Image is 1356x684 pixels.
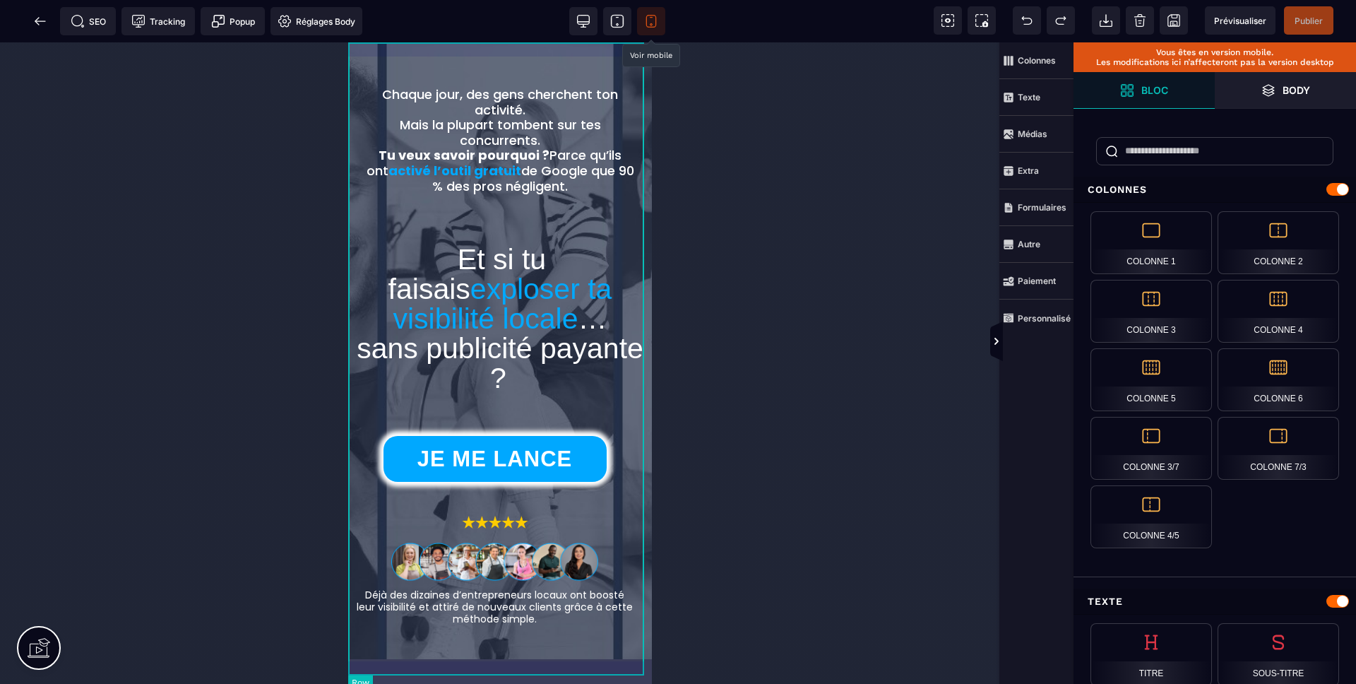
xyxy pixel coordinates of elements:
span: Voir mobile [637,7,665,35]
strong: Body [1283,85,1310,95]
span: Réglages Body [278,14,355,28]
div: Colonne 3/7 [1090,417,1212,480]
span: Popup [211,14,255,28]
span: Tracking [131,14,185,28]
span: Texte [999,79,1073,116]
span: Voir bureau [569,7,597,35]
div: Colonne 6 [1218,348,1339,411]
button: JE ME LANCE [35,394,258,440]
strong: Formulaires [1018,202,1066,213]
span: Afficher les vues [1073,321,1088,363]
span: Colonnes [999,42,1073,79]
span: Et si tu faisais … sans publicité payante ? [8,187,295,366]
span: Voir les composants [934,6,962,35]
span: Enregistrer le contenu [1284,6,1333,35]
strong: Texte [1018,92,1040,102]
span: Ouvrir les calques [1215,72,1356,109]
div: Colonne 2 [1218,211,1339,274]
span: Personnalisé [999,300,1073,336]
span: Formulaires [999,189,1073,226]
b: Tu veux savoir pourquoi ? [30,104,201,122]
span: Nettoyage [1126,6,1154,35]
b: activé l’outil gratuit [40,119,173,137]
span: Prévisualiser [1214,16,1266,26]
strong: Médias [1018,129,1047,139]
span: Code de suivi [121,7,195,35]
span: Métadata SEO [60,7,116,35]
p: Les modifications ici n’affecteront pas la version desktop [1081,57,1349,67]
strong: Autre [1018,239,1040,249]
span: Retour [26,7,54,35]
strong: Colonnes [1018,55,1056,66]
span: Ouvrir les blocs [1073,72,1215,109]
span: Médias [999,116,1073,153]
span: Favicon [270,7,362,35]
span: Créer une alerte modale [201,7,265,35]
p: Chaque jour, des gens cherchent ton activité. Mais la plupart tombent sur tes concurrents. Parce ... [14,45,290,151]
strong: Bloc [1141,85,1168,95]
span: Autre [999,226,1073,263]
div: Colonne 1 [1090,211,1212,274]
strong: Paiement [1018,276,1056,286]
span: Paiement [999,263,1073,300]
span: Capture d'écran [968,6,996,35]
span: Importer [1092,6,1120,35]
div: Colonnes [1073,177,1356,203]
div: Texte [1073,589,1356,615]
div: Colonne 7/3 [1218,417,1339,480]
p: Vous êtes en version mobile. [1081,47,1349,57]
span: Défaire [1013,6,1041,35]
span: Enregistrer [1160,6,1188,35]
img: 1063856954d7fde9abfebc33ed0d6fdb_portrait_eleve_formation_fiche_google.png [43,499,250,541]
span: Publier [1295,16,1323,26]
span: Extra [999,153,1073,189]
p: Déjà des dizaines d’entrepreneurs locaux ont boosté leur visibilité et attiré de nouveaux clients... [7,547,286,582]
div: Colonne 4/5 [1090,485,1212,548]
div: Colonne 5 [1090,348,1212,411]
span: SEO [71,14,106,28]
strong: Extra [1018,165,1039,176]
span: Voir tablette [603,7,631,35]
div: Colonne 3 [1090,280,1212,343]
img: 9a6f46f374ff9e5a2dd4d857b5b3b2a1_5_e%CC%81toiles_formation.png [112,468,182,491]
span: Rétablir [1047,6,1075,35]
strong: Personnalisé [1018,313,1071,324]
span: Aperçu [1205,6,1275,35]
div: Colonne 4 [1218,280,1339,343]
